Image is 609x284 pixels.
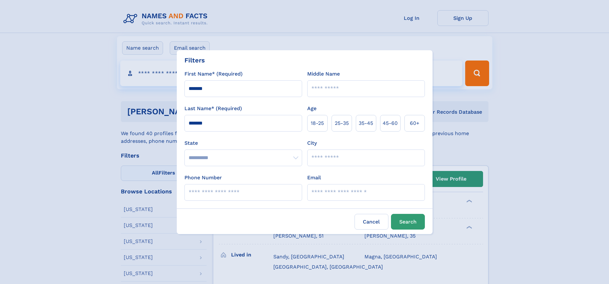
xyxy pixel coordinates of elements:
span: 45‑60 [383,119,398,127]
button: Search [391,214,425,230]
label: First Name* (Required) [184,70,243,78]
span: 60+ [410,119,419,127]
label: City [307,139,317,147]
label: Middle Name [307,70,340,78]
label: Age [307,105,316,112]
span: 18‑25 [311,119,324,127]
label: Cancel [355,214,388,230]
label: State [184,139,302,147]
div: Filters [184,55,205,65]
label: Last Name* (Required) [184,105,242,112]
label: Phone Number [184,174,222,182]
span: 25‑35 [335,119,349,127]
span: 35‑45 [359,119,373,127]
label: Email [307,174,321,182]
